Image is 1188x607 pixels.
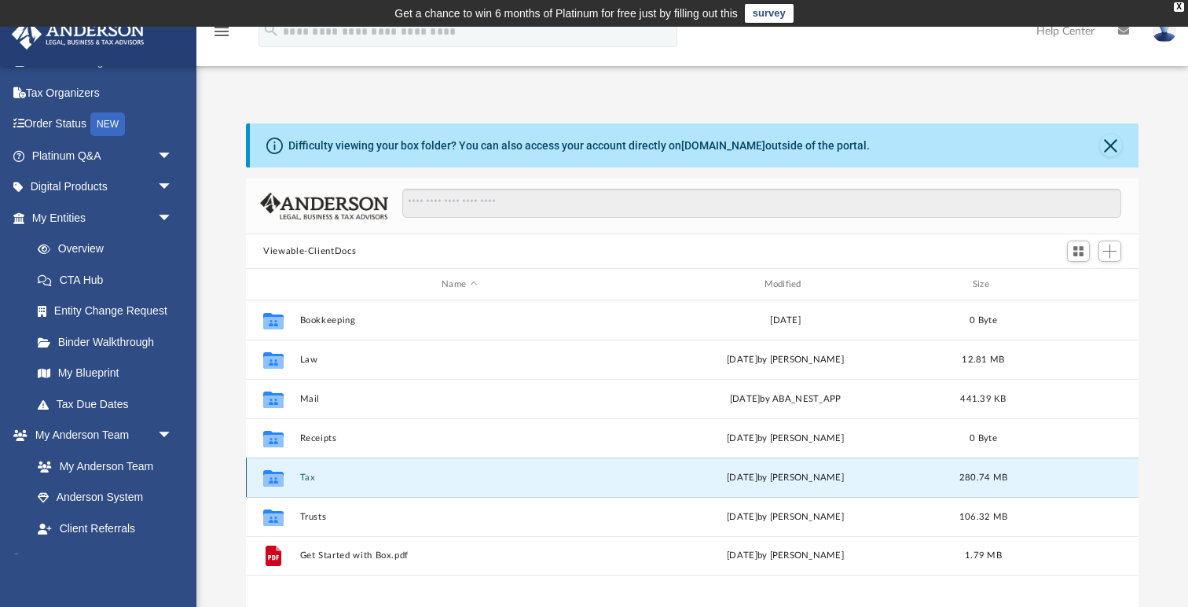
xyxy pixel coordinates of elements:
[626,432,945,446] div: [DATE] by [PERSON_NAME]
[300,433,619,443] button: Receipts
[11,77,196,109] a: Tax Organizers
[157,420,189,452] span: arrow_drop_down
[22,264,196,296] a: CTA Hub
[626,510,945,524] div: [DATE] by [PERSON_NAME]
[11,140,196,171] a: Platinum Q&Aarrow_drop_down
[300,473,619,483] button: Tax
[22,326,196,358] a: Binder Walkthrough
[300,355,619,365] button: Law
[22,451,181,482] a: My Anderson Team
[157,140,189,172] span: arrow_drop_down
[7,19,149,50] img: Anderson Advisors Platinum Portal
[262,21,280,39] i: search
[11,202,196,234] a: My Entitiesarrow_drop_down
[253,278,292,292] div: id
[970,434,997,443] span: 0 Byte
[22,358,189,389] a: My Blueprint
[22,296,196,327] a: Entity Change Request
[960,395,1006,403] span: 441.39 KB
[626,392,945,407] div: [DATE] by ABA_NEST_APP
[962,355,1005,364] span: 12.81 MB
[300,394,619,404] button: Mail
[394,4,738,23] div: Get a chance to win 6 months of Platinum for free just by filling out this
[626,471,945,485] div: by [PERSON_NAME]
[1098,241,1122,263] button: Add
[299,278,619,292] div: Name
[157,202,189,234] span: arrow_drop_down
[959,513,1007,521] span: 106.32 MB
[300,550,619,561] button: Get Started with Box.pdf
[1067,241,1091,263] button: Switch to Grid View
[300,512,619,522] button: Trusts
[952,278,1015,292] div: Size
[22,513,189,544] a: Client Referrals
[11,544,189,576] a: My Documentsarrow_drop_down
[212,22,231,41] i: menu
[626,314,945,328] div: [DATE]
[959,473,1007,482] span: 280.74 MB
[402,189,1121,219] input: Search files and folders
[11,420,189,451] a: My Anderson Teamarrow_drop_down
[22,234,196,265] a: Overview
[300,315,619,326] button: Bookkeeping
[1100,134,1122,156] button: Close
[727,473,757,482] span: [DATE]
[157,171,189,204] span: arrow_drop_down
[626,353,945,367] div: [DATE] by [PERSON_NAME]
[288,138,870,154] div: Difficulty viewing your box folder? You can also access your account directly on outside of the p...
[212,30,231,41] a: menu
[626,549,945,563] div: [DATE] by [PERSON_NAME]
[965,551,1002,560] span: 1.79 MB
[625,278,945,292] div: Modified
[1021,278,1131,292] div: id
[263,245,356,259] button: Viewable-ClientDocs
[90,112,125,136] div: NEW
[157,544,189,576] span: arrow_drop_down
[1153,20,1176,42] img: User Pic
[970,316,997,325] span: 0 Byte
[745,4,794,23] a: survey
[22,388,196,420] a: Tax Due Dates
[11,171,196,203] a: Digital Productsarrow_drop_down
[681,139,765,152] a: [DOMAIN_NAME]
[1174,2,1184,12] div: close
[11,109,196,141] a: Order StatusNEW
[22,482,189,513] a: Anderson System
